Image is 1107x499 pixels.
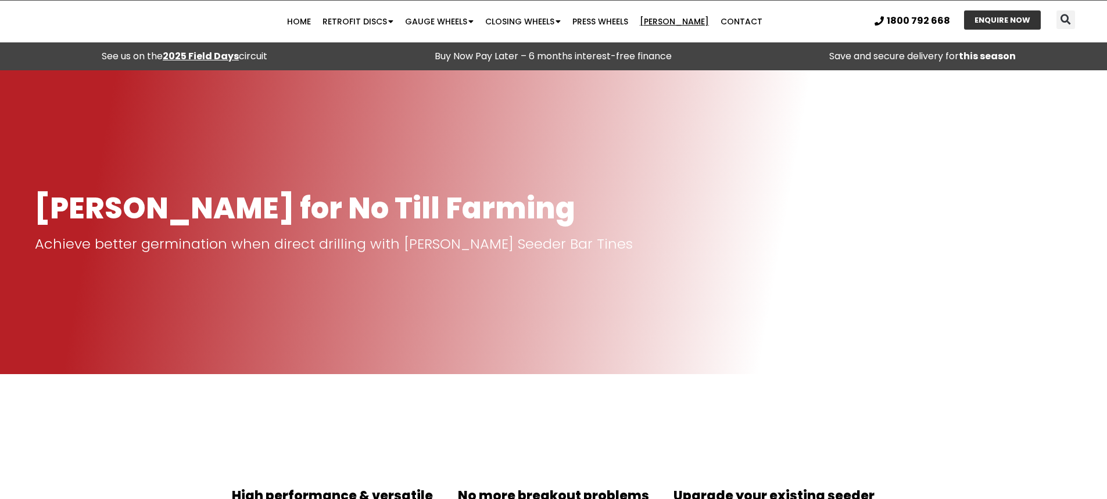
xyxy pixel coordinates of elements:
a: Gauge Wheels [399,10,479,33]
a: ENQUIRE NOW [964,10,1041,30]
a: 2025 Field Days [163,49,239,63]
a: Contact [715,10,768,33]
a: Home [281,10,317,33]
span: 1800 792 668 [887,16,950,26]
h1: [PERSON_NAME] for No Till Farming [35,192,1072,224]
p: Achieve better germination when direct drilling with [PERSON_NAME] Seeder Bar Tines [35,236,1072,252]
a: [PERSON_NAME] [634,10,715,33]
p: Save and secure delivery for [744,48,1101,64]
strong: this season [959,49,1016,63]
p: Buy Now Pay Later – 6 months interest-free finance [375,48,732,64]
a: Closing Wheels [479,10,567,33]
span: ENQUIRE NOW [975,16,1030,24]
img: High performance and versatile [291,400,375,484]
img: No more breakout problems [511,400,595,484]
a: 1800 792 668 [875,16,950,26]
img: Ryan NT logo [35,3,151,40]
div: See us on the circuit [6,48,363,64]
a: Press Wheels [567,10,634,33]
a: Retrofit Discs [317,10,399,33]
img: Upgrade your existing seeder [732,400,816,484]
div: Search [1056,10,1075,29]
nav: Menu [214,10,834,33]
